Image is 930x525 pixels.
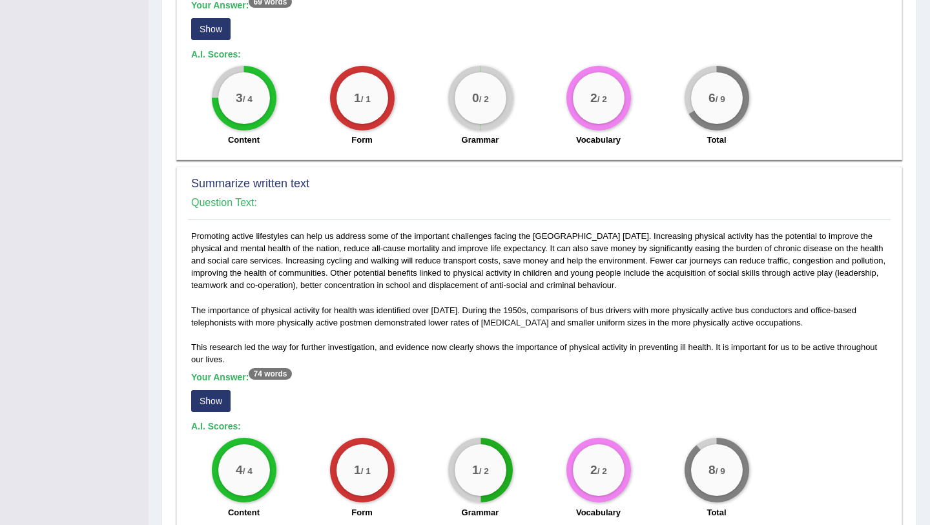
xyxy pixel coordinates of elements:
label: Grammar [462,506,499,519]
label: Form [351,134,373,146]
h2: Summarize written text [191,178,887,190]
big: 1 [354,463,361,477]
b: Your Answer: [191,372,292,382]
b: A.I. Scores: [191,49,241,59]
button: Show [191,18,231,40]
small: / 2 [479,95,488,105]
small: / 1 [360,95,370,105]
label: Content [228,506,260,519]
big: 1 [354,91,361,105]
label: Grammar [462,134,499,146]
small: / 1 [360,467,370,477]
h4: Question Text: [191,197,887,209]
big: 3 [236,91,243,105]
big: 4 [236,463,243,477]
button: Show [191,390,231,412]
small: / 2 [597,95,606,105]
big: 8 [708,463,716,477]
label: Content [228,134,260,146]
big: 6 [708,91,716,105]
small: / 9 [715,95,725,105]
sup: 74 words [249,368,291,380]
big: 2 [590,463,597,477]
small: / 4 [242,467,252,477]
small: / 4 [242,95,252,105]
label: Total [707,506,726,519]
label: Vocabulary [576,134,621,146]
label: Form [351,506,373,519]
label: Total [707,134,726,146]
label: Vocabulary [576,506,621,519]
big: 1 [472,463,479,477]
big: 0 [472,91,479,105]
big: 2 [590,91,597,105]
small: / 2 [597,467,606,477]
small: / 2 [479,467,488,477]
small: / 9 [715,467,725,477]
b: A.I. Scores: [191,421,241,431]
